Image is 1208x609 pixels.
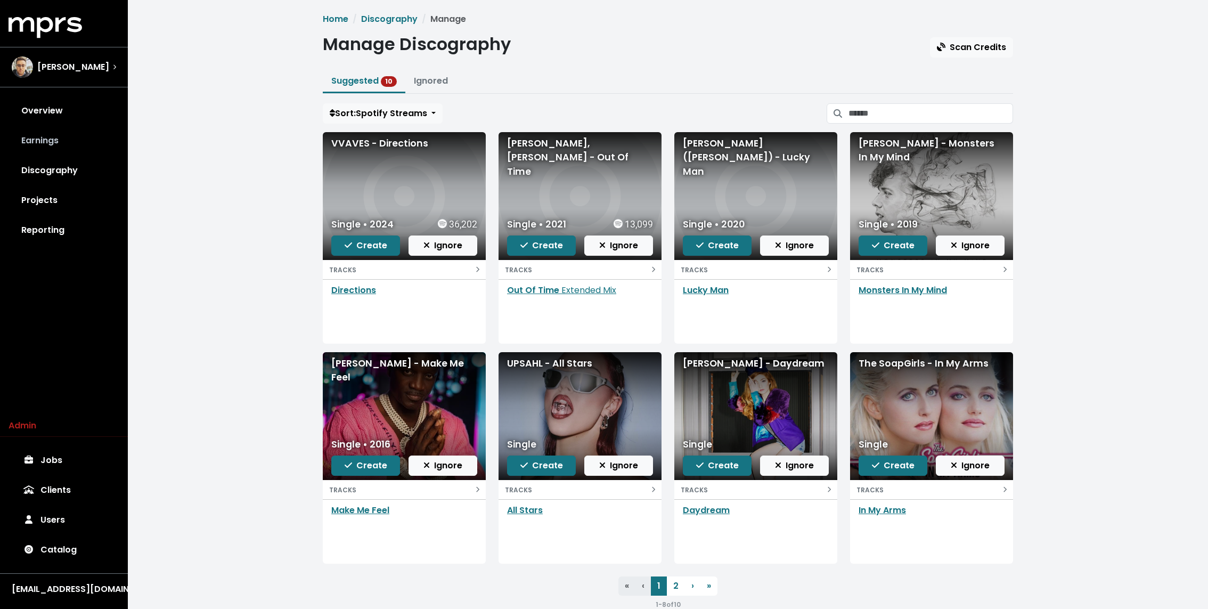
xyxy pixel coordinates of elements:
button: [EMAIL_ADDRESS][DOMAIN_NAME] [9,582,119,596]
div: Single • 2016 [331,437,390,451]
a: Users [9,505,119,535]
div: 13,099 [614,217,653,231]
button: Ignore [409,236,477,256]
a: Earnings [9,126,119,156]
div: Single • 2021 [507,217,566,231]
span: Sort: Spotify Streams [330,107,427,119]
a: mprs logo [9,21,82,33]
small: TRACKS [505,265,532,274]
button: Ignore [584,236,653,256]
div: Single [859,437,888,451]
span: Ignore [599,239,638,251]
span: Ignore [951,459,990,472]
div: [PERSON_NAME] - Monsters In My Mind [859,136,1005,165]
a: Clients [9,475,119,505]
small: TRACKS [856,265,884,274]
span: Ignore [775,239,814,251]
small: TRACKS [505,485,532,494]
a: Overview [9,96,119,126]
a: Monsters In My Mind [859,284,947,296]
div: Single • 2019 [859,217,918,231]
button: Create [683,456,752,476]
div: [PERSON_NAME] - Make Me Feel [331,356,477,385]
div: [PERSON_NAME] - Daydream [683,356,829,370]
button: Ignore [760,456,829,476]
span: Create [345,459,387,472]
span: Ignore [423,459,462,472]
a: Make Me Feel [331,504,389,516]
span: 10 [381,76,397,87]
span: [PERSON_NAME] [37,61,109,74]
div: Single • 2024 [331,217,394,231]
a: Discography [9,156,119,185]
a: Jobs [9,445,119,475]
small: TRACKS [681,485,708,494]
small: TRACKS [681,265,708,274]
button: Ignore [760,236,829,256]
button: Ignore [936,456,1005,476]
span: Extended Mix [561,284,616,296]
button: Create [507,456,576,476]
li: Manage [418,13,466,26]
a: Discography [361,13,418,25]
button: TRACKS [499,480,662,499]
a: Reporting [9,215,119,245]
button: Ignore [584,456,653,476]
div: Single [507,437,536,451]
span: Ignore [423,239,462,251]
button: Create [331,456,400,476]
button: Create [683,236,752,256]
button: TRACKS [499,260,662,279]
button: TRACKS [674,480,837,499]
span: Scan Credits [937,41,1006,53]
button: TRACKS [323,260,486,279]
a: Directions [331,284,376,296]
div: The SoapGirls - In My Arms [859,356,1005,370]
button: Create [507,236,576,256]
button: TRACKS [674,260,837,279]
span: › [691,580,694,592]
nav: breadcrumb [323,13,1013,26]
div: UPSAHL - All Stars [507,356,653,370]
div: Single [683,437,712,451]
input: Search suggested projects [848,103,1013,124]
small: 1 - 8 of 10 [656,600,681,609]
a: Out Of Time Extended Mix [507,284,616,296]
span: Ignore [951,239,990,251]
span: Create [696,239,739,251]
button: TRACKS [850,260,1013,279]
button: Create [859,456,927,476]
a: 2 [667,576,685,596]
a: 1 [651,576,667,596]
img: The selected account / producer [12,56,33,78]
div: 36,202 [438,217,477,231]
button: TRACKS [850,480,1013,499]
div: [EMAIL_ADDRESS][DOMAIN_NAME] [12,583,116,596]
span: Create [872,239,915,251]
a: Daydream [683,504,730,516]
div: Single • 2020 [683,217,745,231]
h1: Manage Discography [323,34,511,54]
a: Suggested 10 [331,75,397,87]
a: Ignored [414,75,448,87]
small: TRACKS [856,485,884,494]
small: TRACKS [329,485,356,494]
span: Create [345,239,387,251]
button: TRACKS [323,480,486,499]
span: Ignore [775,459,814,472]
button: Create [331,236,400,256]
button: Scan Credits [930,37,1013,58]
button: Ignore [409,456,477,476]
span: » [707,580,711,592]
a: Projects [9,185,119,215]
button: Create [859,236,927,256]
a: Catalog [9,535,119,565]
a: All Stars [507,504,543,516]
a: Home [323,13,348,25]
span: Create [696,459,739,472]
div: VVAVES - Directions [331,136,477,150]
div: [PERSON_NAME] ([PERSON_NAME]) - Lucky Man [683,136,829,178]
span: Ignore [599,459,638,472]
small: TRACKS [329,265,356,274]
a: Lucky Man [683,284,729,296]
